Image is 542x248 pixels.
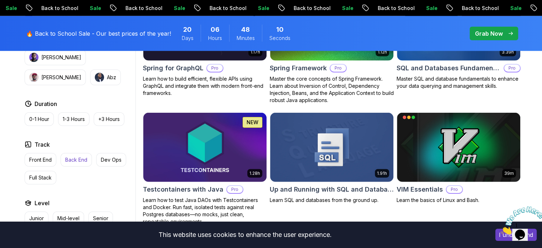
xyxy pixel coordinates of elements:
img: instructor img [95,73,104,82]
p: 1-3 Hours [63,116,85,123]
p: Sale [504,5,526,12]
p: Back to School [287,5,335,12]
p: 3.39h [502,49,514,55]
h2: Testcontainers with Java [143,184,223,194]
button: Full Stack [25,171,56,184]
button: instructor img[PERSON_NAME] [25,50,86,65]
p: Pro [504,65,520,72]
a: Testcontainers with Java card1.28hNEWTestcontainers with JavaProLearn how to test Java DAOs with ... [143,112,267,225]
span: Hours [208,35,222,42]
p: Back to School [371,5,419,12]
a: Up and Running with SQL and Databases card1.91hUp and Running with SQL and DatabasesLearn SQL and... [270,112,394,204]
p: Sale [335,5,358,12]
p: Dev Ops [101,156,122,163]
p: 🔥 Back to School Sale - Our best prices of the year! [26,29,171,38]
p: [PERSON_NAME] [41,54,81,61]
button: Front End [25,153,56,167]
p: Sale [419,5,442,12]
p: Master the core concepts of Spring Framework. Learn about Inversion of Control, Dependency Inject... [270,75,394,104]
span: 20 Days [183,25,192,35]
button: Senior [88,212,113,225]
p: Pro [330,65,346,72]
p: Learn how to build efficient, flexible APIs using GraphQL and integrate them with modern front-en... [143,75,267,97]
button: instructor img[PERSON_NAME] [25,70,86,85]
img: Testcontainers with Java card [143,113,267,182]
p: Senior [93,215,108,222]
img: Chat attention grabber [3,3,47,31]
p: [PERSON_NAME] [41,74,81,81]
p: Back to School [455,5,504,12]
p: Abz [107,74,116,81]
p: Sale [251,5,274,12]
p: Pro [446,186,462,193]
button: Accept cookies [495,229,537,241]
p: Sale [83,5,106,12]
iframe: chat widget [498,203,542,237]
img: instructor img [29,53,38,62]
h2: VIM Essentials [397,184,443,194]
p: Junior [29,215,44,222]
p: Back to School [203,5,251,12]
button: 0-1 Hour [25,112,54,126]
img: VIM Essentials card [397,113,520,182]
h2: Spring Framework [270,63,327,73]
button: Junior [25,212,48,225]
button: Mid-level [53,212,84,225]
p: Learn the basics of Linux and Bash. [397,197,521,204]
a: VIM Essentials card39mVIM EssentialsProLearn the basics of Linux and Bash. [397,112,521,204]
p: NEW [247,119,258,126]
img: Up and Running with SQL and Databases card [270,113,393,182]
p: 39m [504,171,514,176]
span: 6 Hours [211,25,220,35]
p: Mid-level [57,215,79,222]
span: Minutes [237,35,255,42]
p: +3 Hours [98,116,120,123]
h2: Duration [35,100,57,108]
span: 10 Seconds [276,25,284,35]
h2: Up and Running with SQL and Databases [270,184,394,194]
div: This website uses cookies to enhance the user experience. [5,227,485,243]
p: Back to School [119,5,167,12]
p: Master SQL and database fundamentals to enhance your data querying and management skills. [397,75,521,90]
p: Back End [65,156,87,163]
span: Seconds [269,35,290,42]
p: Full Stack [29,174,52,181]
p: 1.17h [251,49,260,55]
span: 1 [3,3,6,9]
button: instructor imgAbz [90,70,121,85]
button: Dev Ops [96,153,126,167]
p: Pro [207,65,223,72]
h2: Level [35,199,50,207]
p: 1.28h [249,171,260,176]
span: Days [182,35,193,42]
p: Learn how to test Java DAOs with Testcontainers and Docker. Run fast, isolated tests against real... [143,197,267,225]
h2: Track [35,140,50,149]
p: Front End [29,156,52,163]
button: 1-3 Hours [58,112,89,126]
p: 1.12h [378,49,387,55]
p: Pro [227,186,243,193]
p: 1.91h [377,171,387,176]
h2: SQL and Databases Fundamentals [397,63,501,73]
p: Sale [167,5,190,12]
p: Learn SQL and databases from the ground up. [270,197,394,204]
span: 48 Minutes [241,25,250,35]
button: Back End [61,153,92,167]
h2: Spring for GraphQL [143,63,203,73]
button: +3 Hours [94,112,124,126]
p: Grab Now [475,29,503,38]
img: instructor img [29,73,38,82]
p: Back to School [35,5,83,12]
p: 0-1 Hour [29,116,49,123]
